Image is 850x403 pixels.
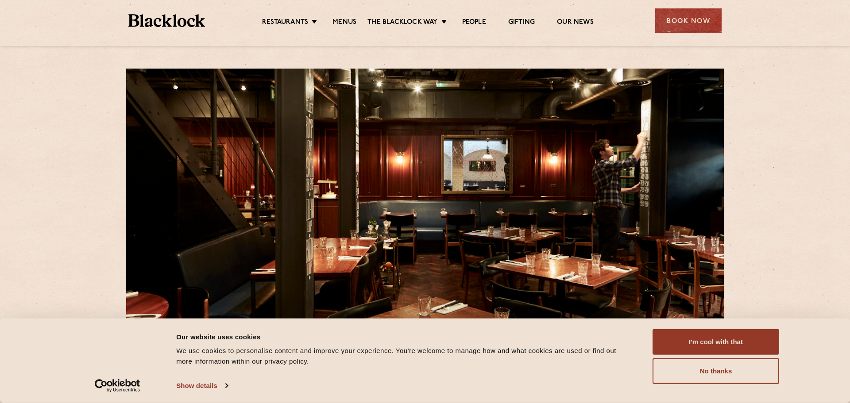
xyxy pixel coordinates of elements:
[262,18,308,28] a: Restaurants
[557,18,594,28] a: Our News
[176,379,228,392] a: Show details
[128,14,205,27] img: BL_Textured_Logo-footer-cropped.svg
[367,18,437,28] a: The Blacklock Way
[332,18,356,28] a: Menus
[462,18,486,28] a: People
[79,379,156,392] a: Usercentrics Cookiebot - opens in a new window
[655,8,722,33] div: Book Now
[176,345,633,367] div: We use cookies to personalise content and improve your experience. You're welcome to manage how a...
[653,358,779,384] button: No thanks
[508,18,535,28] a: Gifting
[653,329,779,355] button: I'm cool with that
[176,331,633,342] div: Our website uses cookies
